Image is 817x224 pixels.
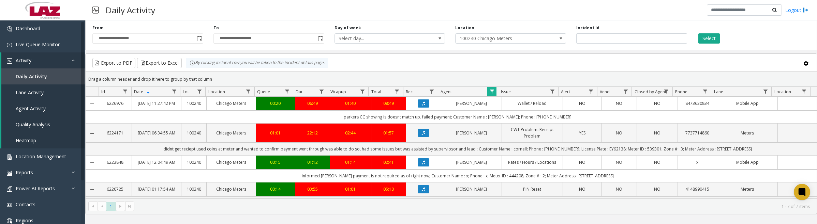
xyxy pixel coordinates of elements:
[700,87,710,96] a: Phone Filter Menu
[16,201,35,208] span: Contacts
[334,159,367,165] a: 01:14
[455,25,474,31] label: Location
[134,89,143,95] span: Date
[260,186,291,192] a: 00:14
[195,87,204,96] a: Lot Filter Menu
[299,130,326,136] a: 22:12
[99,196,817,209] td: customer wanted to enter new CC info to make payment, granted bypass for pin reset ; Customer Nam...
[86,101,99,107] a: Collapse Details
[260,159,291,165] a: 00:15
[358,87,367,96] a: Wrapup Filter Menu
[375,100,402,107] a: 08:49
[299,186,326,192] div: 03:55
[654,100,660,106] span: NO
[260,100,291,107] a: 00:20
[774,89,791,95] span: Location
[800,87,809,96] a: Location Filter Menu
[185,130,203,136] a: 100240
[92,58,135,68] button: Export to PDF
[103,186,128,192] a: 6220725
[721,159,773,165] a: Mobile App
[211,186,252,192] a: Chicago Meters
[211,100,252,107] a: Chicago Meters
[103,130,128,136] a: 6224171
[16,89,44,96] span: Lane Activity
[682,186,713,192] a: 4148990415
[106,202,116,211] span: Page 1
[86,73,817,85] div: Drag a column header and drop it here to group by that column
[375,159,402,165] div: 02:41
[506,186,558,192] a: PIN Reset
[208,89,225,95] span: Location
[7,202,12,208] img: 'icon'
[213,25,219,31] label: To
[654,130,660,136] span: NO
[16,121,50,128] span: Quality Analysis
[606,159,632,165] a: NO
[317,87,326,96] a: Dur Filter Menu
[334,130,367,136] div: 02:44
[698,33,720,44] button: Select
[567,186,598,192] a: NO
[635,89,666,95] span: Closed by Agent
[567,100,598,107] a: NO
[16,153,66,160] span: Location Management
[136,186,177,192] a: [DATE] 01:17:54 AM
[299,100,326,107] div: 06:49
[16,185,55,192] span: Power BI Reports
[92,25,104,31] label: From
[641,130,674,136] a: NO
[487,87,496,96] a: Agent Filter Menu
[721,130,773,136] a: Meters
[16,57,31,64] span: Activity
[7,58,12,64] img: 'icon'
[375,130,402,136] div: 01:57
[616,100,622,106] span: NO
[330,89,346,95] span: Wrapup
[7,26,12,32] img: 'icon'
[714,89,723,95] span: Lane
[138,204,810,209] kendo-pager-info: 1 - 7 of 7 items
[616,159,622,165] span: NO
[576,25,599,31] label: Incident Id
[375,186,402,192] a: 05:10
[103,100,128,107] a: 6226976
[16,73,47,80] span: Daily Activity
[335,34,423,43] span: Select day...
[803,6,808,14] img: logout
[561,89,570,95] span: Alert
[501,89,511,95] span: Issue
[101,89,105,95] span: Id
[86,160,99,165] a: Collapse Details
[185,100,203,107] a: 100240
[721,186,773,192] a: Meters
[1,84,85,100] a: Lane Activity
[16,169,33,176] span: Reports
[441,89,452,95] span: Agent
[641,100,674,107] a: NO
[654,159,660,165] span: NO
[86,131,99,136] a: Collapse Details
[244,87,253,96] a: Location Filter Menu
[662,87,671,96] a: Closed by Agent Filter Menu
[103,159,128,165] a: 6223848
[296,89,303,95] span: Dur
[606,186,632,192] a: NO
[7,218,12,224] img: 'icon'
[16,217,33,224] span: Regions
[190,60,195,66] img: infoIcon.svg
[682,130,713,136] a: 7737714860
[86,187,99,192] a: Collapse Details
[334,186,367,192] a: 01:01
[92,2,99,18] img: pageIcon
[16,41,60,48] span: Live Queue Monitor
[185,159,203,165] a: 100240
[641,186,674,192] a: NO
[121,87,130,96] a: Id Filter Menu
